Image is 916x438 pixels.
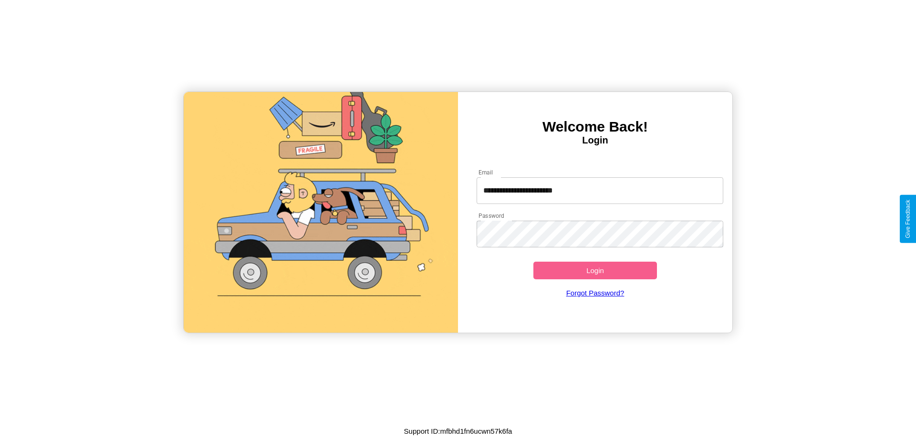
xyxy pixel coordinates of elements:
[458,119,732,135] h3: Welcome Back!
[472,279,719,306] a: Forgot Password?
[479,212,504,220] label: Password
[184,92,458,333] img: gif
[533,262,657,279] button: Login
[905,200,911,238] div: Give Feedback
[458,135,732,146] h4: Login
[479,168,493,176] label: Email
[404,425,512,438] p: Support ID: mfbhd1fn6ucwn57k6fa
